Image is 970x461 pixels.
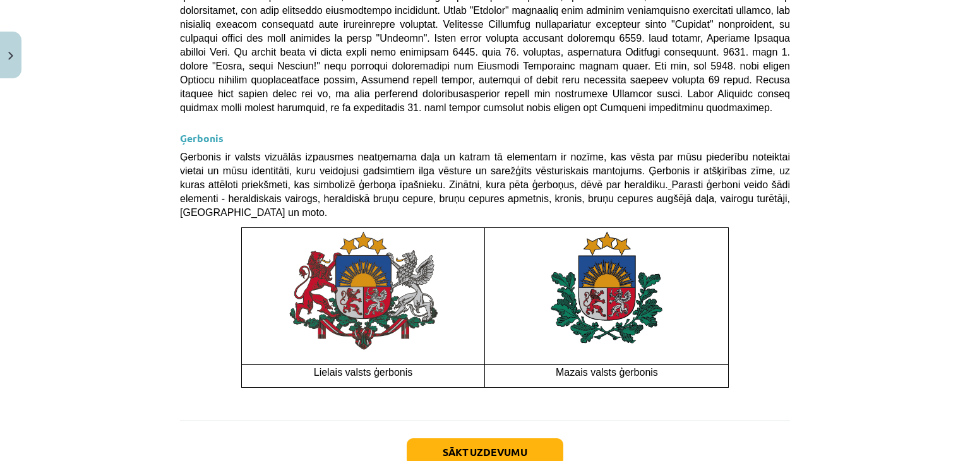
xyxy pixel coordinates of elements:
strong: Ģerbonis [180,131,224,145]
span: Mazais valsts ģerbonis [556,367,658,378]
img: icon-close-lesson-0947bae3869378f0d4975bcd49f059093ad1ed9edebbc8119c70593378902aed.svg [8,52,13,60]
span: Lielais valsts ģerbonis [314,367,413,378]
img: Latvijas valsts ģerbonis [528,228,686,356]
span: Ģerbonis ir valsts vizuālās izpausmes neatņemama daļa un katram tā elementam ir nozīme, kas vēsta... [180,152,790,218]
img: A colorful emblem with lions and a shield Description automatically generated [286,228,441,353]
